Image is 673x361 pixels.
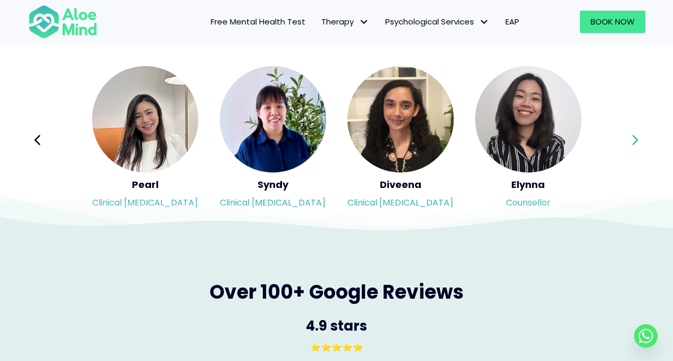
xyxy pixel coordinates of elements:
[475,66,581,214] a: <h5>Elynna</h5><p>Counsellor</p> ElynnaCounsellor
[353,341,363,354] span: ⭐
[92,66,198,214] a: <h5>Pearl</h5><p>Clinical psychologist</p> PearlClinical [MEDICAL_DATA]
[347,178,454,191] h5: Diveena
[342,341,353,354] span: ⭐
[220,178,326,191] h5: Syndy
[497,11,527,33] a: EAP
[377,11,497,33] a: Psychological ServicesPsychological Services: submenu
[505,16,519,27] span: EAP
[477,14,492,30] span: Psychological Services: submenu
[475,178,581,191] h5: Elynna
[310,341,321,354] span: ⭐
[203,11,313,33] a: Free Mental Health Test
[220,65,326,215] div: Slide 15 of 3
[347,66,454,173] img: <h5>Diveena</h5><p>Clinical psychologist</p>
[591,16,635,27] span: Book Now
[306,316,367,335] span: 4.9 stars
[111,11,527,33] nav: Menu
[385,16,489,27] span: Psychological Services
[356,14,372,30] span: Therapy: submenu
[211,16,305,27] span: Free Mental Health Test
[321,341,331,354] span: ⭐
[92,178,198,191] h5: Pearl
[220,66,326,173] img: <h5>Syndy</h5><p>Clinical psychologist</p>
[220,66,326,214] a: <h5>Syndy</h5><p>Clinical psychologist</p> SyndyClinical [MEDICAL_DATA]
[321,16,369,27] span: Therapy
[92,66,198,173] img: <h5>Pearl</h5><p>Clinical psychologist</p>
[28,4,97,39] img: Aloe mind Logo
[475,65,581,215] div: Slide 17 of 3
[634,324,658,348] a: Whatsapp
[347,66,454,214] a: <h5>Diveena</h5><p>Clinical psychologist</p> DiveenaClinical [MEDICAL_DATA]
[475,66,581,173] img: <h5>Elynna</h5><p>Counsellor</p>
[313,11,377,33] a: TherapyTherapy: submenu
[347,65,454,215] div: Slide 16 of 3
[210,278,464,306] span: Over 100+ Google Reviews
[331,341,342,354] span: ⭐
[92,65,198,215] div: Slide 14 of 3
[580,11,645,33] a: Book Now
